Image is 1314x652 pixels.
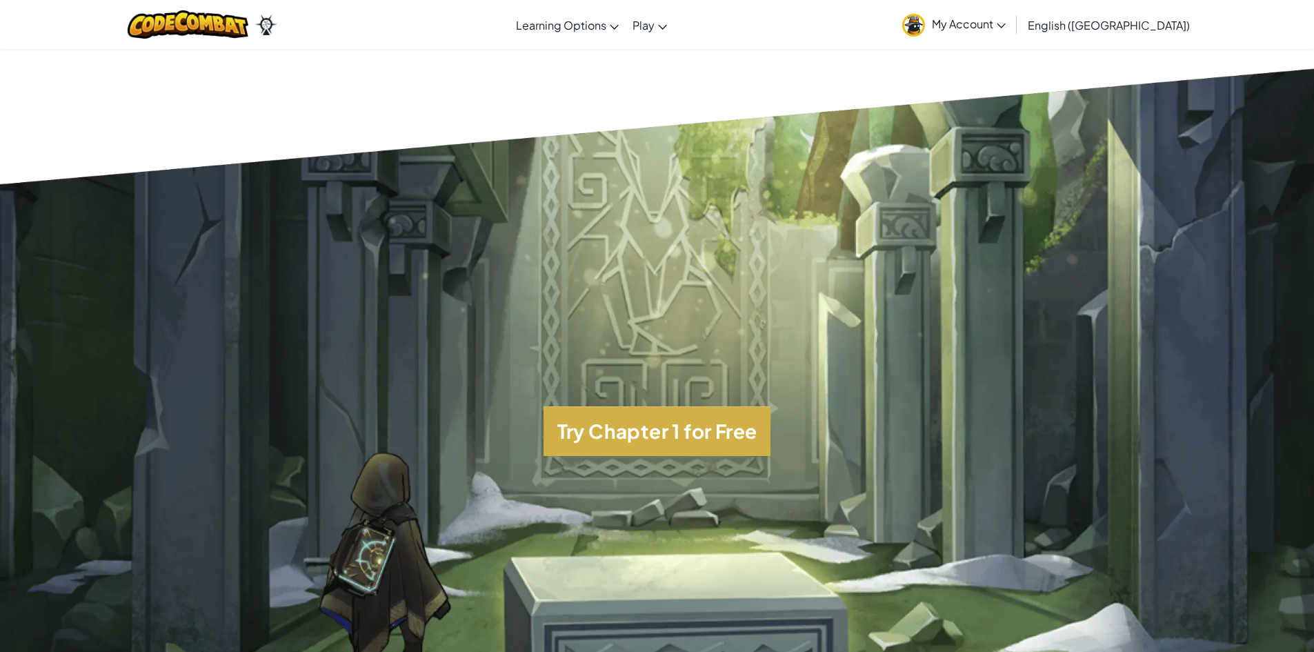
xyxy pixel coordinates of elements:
img: CodeCombat logo [128,10,248,39]
span: Play [633,18,655,32]
img: avatar [902,14,925,37]
a: English ([GEOGRAPHIC_DATA]) [1021,6,1197,43]
button: Try Chapter 1 for Free [544,406,771,456]
a: Learning Options [509,6,626,43]
span: My Account [932,17,1006,31]
span: English ([GEOGRAPHIC_DATA]) [1028,18,1190,32]
img: Ozaria [255,14,277,35]
span: Learning Options [516,18,606,32]
a: My Account [895,3,1013,46]
a: Play [626,6,674,43]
